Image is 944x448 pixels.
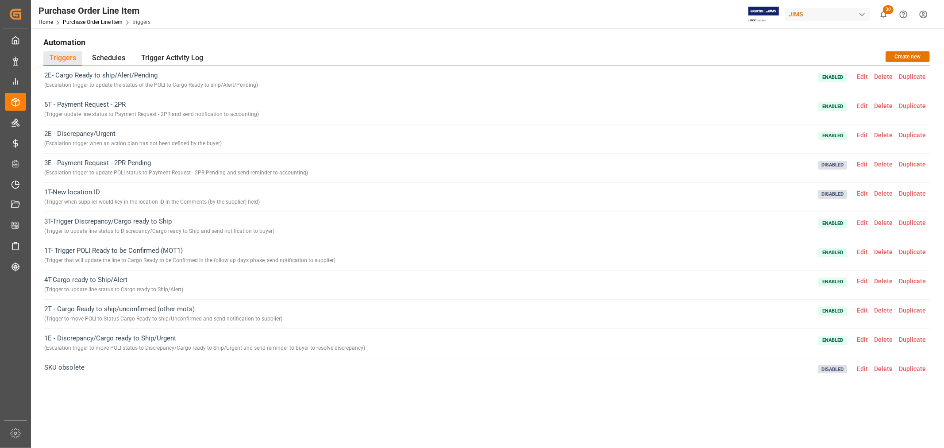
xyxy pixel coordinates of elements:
[854,336,871,343] span: Edit
[44,255,335,266] div: ( Trigger that will update the line to Cargo Ready to be Confirmed In the follow up days phase, s...
[871,131,896,139] span: Delete
[785,6,874,23] button: JIMS
[886,51,930,62] button: Create new
[854,278,871,285] span: Edit
[135,51,209,66] div: Trigger Activity Log
[896,365,929,372] span: Duplicate
[854,307,871,314] span: Edit
[854,131,871,139] span: Edit
[44,285,183,295] div: ( Trigger to update line status to Cargo ready to Ship/Alert )
[44,246,335,266] span: 1T- Trigger POLI Ready to be Confirmed (MOT1)
[44,100,259,120] span: 5T - Payment Request - 2PR
[854,365,871,372] span: Edit
[883,5,894,14] span: 30
[871,278,896,285] span: Delete
[818,102,847,111] span: Enabled
[854,248,871,255] span: Edit
[44,372,85,382] div: ( SKU obsolete )
[854,219,871,226] span: Edit
[748,7,779,22] img: Exertis%20JAM%20-%20Email%20Logo.jpg_1722504956.jpg
[44,158,308,178] span: 3E - Payment Request - 2PR Pending
[44,109,259,120] div: ( Trigger update line status to Payment Request - 2PR and send notification to accounting )
[871,102,896,109] span: Delete
[896,336,929,343] span: Duplicate
[854,73,871,80] span: Edit
[86,51,131,66] div: Schedules
[871,190,896,197] span: Delete
[871,248,896,255] span: Delete
[896,190,929,197] span: Duplicate
[43,51,82,66] div: Triggers
[871,161,896,168] span: Delete
[818,131,847,140] span: Enabled
[871,307,896,314] span: Delete
[896,278,929,285] span: Duplicate
[44,343,365,353] div: ( Escalation trigger to move POLI status to Discrepancy/Cargo ready to Ship/Urgent and send remin...
[43,35,930,50] h1: Automation
[894,4,913,24] button: Help Center
[871,365,896,372] span: Delete
[896,248,929,255] span: Duplicate
[44,226,274,236] div: ( Trigger to update line status to Discrepancy/Cargo ready to Ship and send notification to buyer )
[871,73,896,80] span: Delete
[871,219,896,226] span: Delete
[44,314,282,324] div: ( Trigger to move POLI to Status Cargo Ready to ship/Unconfirmed and send notification to supplier )
[44,187,260,207] span: 1T-New location ID
[44,139,222,149] div: ( Escalation trigger when an action plan has not been defined by the buyer )
[818,336,847,345] span: Enabled
[896,307,929,314] span: Duplicate
[854,161,871,168] span: Edit
[818,365,847,374] span: Disabled
[39,19,53,25] a: Home
[44,304,282,324] span: 2T - Cargo Ready to ship/unconfirmed (other mots)
[44,168,308,178] div: ( Escalation trigger to update POLI status to Payment Request - 2PR Pending and send reminder to ...
[854,190,871,197] span: Edit
[818,161,847,170] span: Disabled
[874,4,894,24] button: show 30 new notifications
[39,4,150,17] div: Purchase Order Line Item
[896,161,929,168] span: Duplicate
[63,19,123,25] a: Purchase Order Line Item
[44,129,222,149] span: 2E - Discrepancy/Urgent
[896,219,929,226] span: Duplicate
[785,8,870,21] div: JIMS
[818,278,847,286] span: Enabled
[818,219,847,228] span: Enabled
[44,80,258,90] div: ( Escalation trigger to update the status of the POLI to Cargo Ready to ship/Alert/Pending )
[896,73,929,80] span: Duplicate
[44,333,365,353] span: 1E - Discrepancy/Cargo ready to Ship/Urgent
[44,363,85,382] span: SKU obsolete
[818,248,847,257] span: Enabled
[818,73,847,82] span: Enabled
[44,197,260,207] div: ( Trigger when supplier would key in the location ID in the Comments (by the supplier) field )
[818,307,847,316] span: Enabled
[896,131,929,139] span: Duplicate
[818,190,847,199] span: Disabled
[44,216,274,236] span: 3T-Trigger Discrepancy/Cargo ready to Ship
[44,70,258,90] span: 2E- Cargo Ready to ship/Alert/Pending
[854,102,871,109] span: Edit
[44,275,183,295] span: 4T-Cargo ready to Ship/Alert
[896,102,929,109] span: Duplicate
[871,336,896,343] span: Delete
